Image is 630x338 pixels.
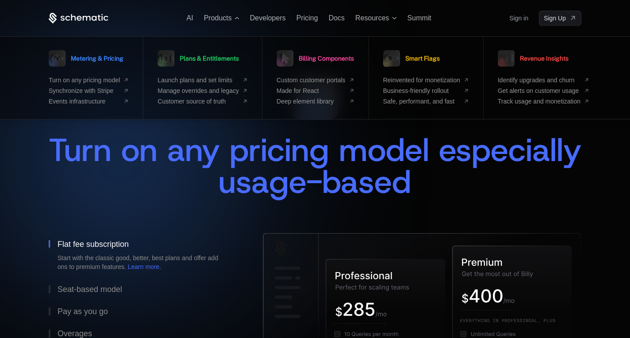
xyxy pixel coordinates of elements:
a: AI [187,14,193,22]
a: Events infrastructure [49,98,129,105]
div: Overages [58,330,92,338]
span: Business-friendly rollout [383,87,460,94]
span: Resources [355,14,389,22]
a: Revenue Insights [498,47,569,69]
span: Plans & Entitlements [180,55,239,61]
div: Start with the classic good, better, best plans and offer add ons to premium features. . [58,253,226,271]
a: Synchronize with Stripe [49,87,129,94]
div: Flat fee subscription [58,240,129,248]
a: Docs [329,14,345,22]
a: Smart Flags [383,47,440,69]
a: Learn more [128,263,160,270]
a: Deep element library [277,98,354,105]
span: Manage overrides and legacy [157,87,239,94]
a: Developers [250,14,286,22]
span: Turn on any pricing model [49,77,120,84]
span: Revenue Insights [520,55,569,61]
div: Seat-based model [58,285,122,293]
a: Get alerts on customer usage [498,87,589,94]
span: Get alerts on customer usage [498,87,580,94]
span: Events infrastructure [49,98,120,105]
a: Identify upgrades and churn [498,77,589,84]
a: Reinvented for monetization [383,77,469,84]
a: Business-friendly rollout [383,87,469,94]
span: Customer source of truth [157,98,239,105]
span: Products [204,14,232,22]
button: Seat-based model [49,278,234,300]
span: Synchronize with Stripe [49,87,120,94]
span: Sign Up [544,14,566,23]
span: Smart Flags [405,55,440,61]
a: Metering & Pricing [49,47,123,69]
a: Track usage and monetization [498,98,589,105]
span: Identify upgrades and churn [498,77,580,84]
a: Manage overrides and legacy [157,87,248,94]
span: Turn on any pricing model especially usage-based [49,129,591,203]
a: Plans & Entitlements [157,47,239,69]
button: Pay as you go [49,300,234,323]
g: 285 [344,303,375,316]
a: Turn on any pricing model [49,77,129,84]
span: Made for React [277,87,346,94]
span: Track usage and monetization [498,98,580,105]
a: [object Object] [539,11,581,26]
span: Reinvented for monetization [383,77,460,84]
a: Sign in [509,11,528,25]
span: Metering & Pricing [71,55,123,61]
a: Launch plans and set limits [157,77,248,84]
a: Billing Components [277,47,354,69]
a: Customer source of truth [157,98,248,105]
span: Custom customer portals [277,77,346,84]
span: Deep element library [277,98,346,105]
a: Pricing [296,14,318,22]
span: Billing Components [299,55,354,61]
g: 400 [470,289,503,303]
span: Launch plans and set limits [157,77,239,84]
a: Made for React [277,87,354,94]
span: Safe, performant, and fast [383,98,460,105]
a: Custom customer portals [277,77,354,84]
div: Pay as you go [58,307,108,315]
a: Summit [407,14,431,22]
button: Flat fee subscriptionStart with the classic good, better, best plans and offer add ons to premium... [49,233,234,278]
a: Safe, performant, and fast [383,98,469,105]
